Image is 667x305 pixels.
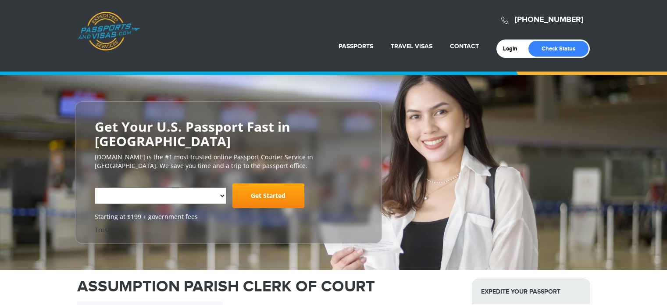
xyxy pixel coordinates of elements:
[528,41,589,57] a: Check Status
[95,153,362,170] p: [DOMAIN_NAME] is the #1 most trusted online Passport Courier Service in [GEOGRAPHIC_DATA]. We sav...
[78,11,140,51] a: Passports & [DOMAIN_NAME]
[450,43,479,50] a: Contact
[391,43,432,50] a: Travel Visas
[515,15,583,25] a: [PHONE_NUMBER]
[95,212,362,221] span: Starting at $199 + government fees
[95,226,123,234] a: Trustpilot
[339,43,373,50] a: Passports
[232,183,304,208] a: Get Started
[95,119,362,148] h2: Get Your U.S. Passport Fast in [GEOGRAPHIC_DATA]
[77,279,459,294] h1: ASSUMPTION PARISH CLERK OF COURT
[503,45,524,52] a: Login
[472,279,590,304] strong: Expedite Your Passport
